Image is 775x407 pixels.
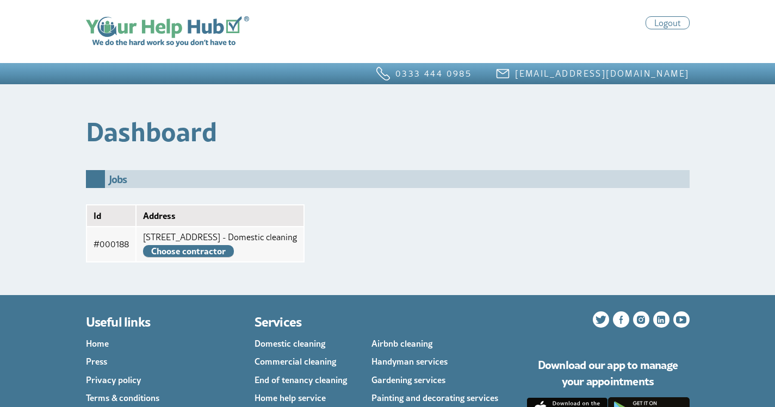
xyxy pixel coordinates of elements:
a: Commercial cleaning [255,355,336,367]
a: [EMAIL_ADDRESS][DOMAIN_NAME] [515,67,689,79]
a: Home [86,337,109,349]
a: Logout [646,16,690,29]
a: Press [86,355,107,367]
th: Id [86,205,136,227]
a: Airbnb cleaning [371,337,432,349]
a: Subscribe to our YouTube channel [673,311,690,328]
a: 0333 444 0985 [395,67,472,79]
h3: Download our app to manage your appointments [526,356,690,389]
h3: Services [255,311,498,332]
a: Follow us on Instagram [633,311,649,328]
th: Address [136,205,304,227]
td: #000188 [86,227,136,262]
a: Follow us on Twitter [593,311,609,328]
a: End of tenancy cleaning [255,373,347,386]
a: Painting and decorating services [371,391,498,404]
a: Privacy policy [86,373,141,386]
a: Domestic cleaning [255,337,325,349]
a: Handyman services [371,355,448,367]
a: Choose contractor [143,245,234,258]
h1: Dashboard [86,117,690,146]
a: Gardening services [371,373,445,386]
h2: Jobs [86,170,690,188]
img: Your Help Hub logo [86,16,249,47]
a: Terms & conditions [86,391,159,404]
td: [STREET_ADDRESS] - Domestic cleaning [136,227,304,262]
h3: Useful links [86,311,159,332]
a: Home help service [255,391,326,404]
a: Follow us on LinkedIn [653,311,669,328]
a: Home [86,16,249,47]
a: Follow us on Facebook [613,311,629,328]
